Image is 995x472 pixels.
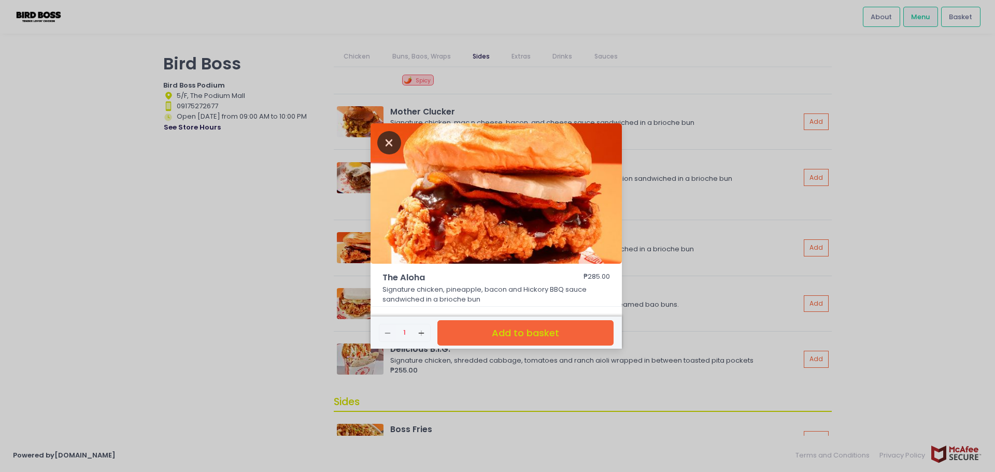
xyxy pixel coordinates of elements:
span: The Aloha [382,271,553,284]
div: ₱285.00 [584,271,610,284]
button: Close [377,137,401,147]
button: Add to basket [437,320,614,346]
p: Signature chicken, pineapple, bacon and Hickory BBQ sauce sandwiched in a brioche bun [382,284,610,305]
img: The Aloha [371,123,622,264]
